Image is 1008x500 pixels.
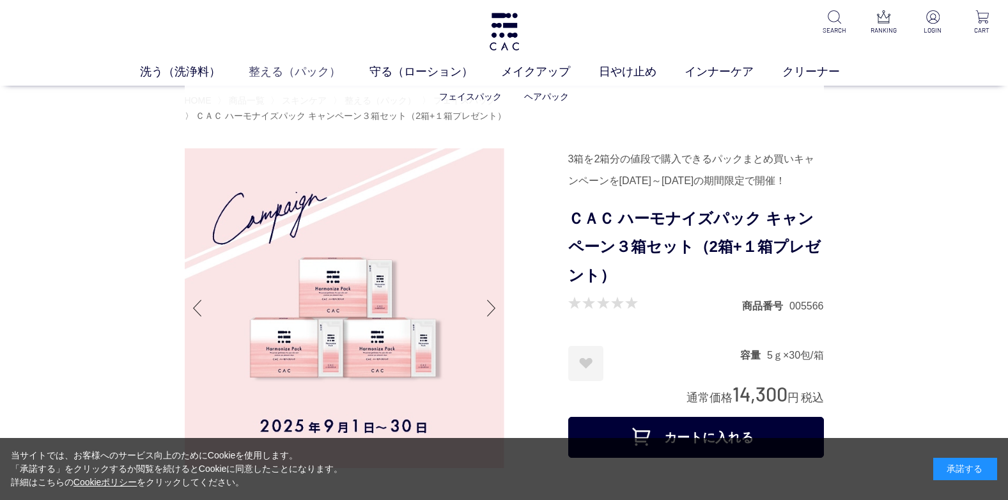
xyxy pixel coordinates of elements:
[140,63,249,81] a: 洗う（洗浄料）
[819,10,850,35] a: SEARCH
[685,63,782,81] a: インナーケア
[740,348,767,362] dt: 容量
[524,91,569,102] a: ヘアパック
[966,10,998,35] a: CART
[868,26,899,35] p: RANKING
[74,477,137,487] a: Cookieポリシー
[782,63,869,81] a: クリーナー
[185,148,504,468] img: ＣＡＣ ハーモナイズパック キャンペーン３箱セット（2箱+１箱プレゼント）
[194,111,507,121] a: ＣＡＣ ハーモナイズパック キャンペーン３箱セット（2箱+１箱プレゼント）
[439,91,502,102] a: フェイスパック
[787,391,799,404] span: 円
[369,63,502,81] a: 守る（ローション）
[599,63,685,81] a: 日やけ止め
[568,205,824,290] h1: ＣＡＣ ハーモナイズパック キャンペーン３箱セット（2箱+１箱プレゼント）
[917,10,949,35] a: LOGIN
[488,13,521,51] img: logo
[801,391,824,404] span: 税込
[196,111,506,121] span: ＣＡＣ ハーモナイズパック キャンペーン３箱セット（2箱+１箱プレゼント）
[568,148,824,192] div: 3箱を2箱分の値段で購入できるパックまとめ買いキャンペーンを[DATE]～[DATE]の期間限定で開催！
[819,26,850,35] p: SEARCH
[917,26,949,35] p: LOGIN
[789,299,823,313] dd: 005566
[568,346,603,381] a: お気に入りに登録する
[249,63,369,81] a: 整える（パック）
[933,458,997,480] div: 承諾する
[868,10,899,35] a: RANKING
[767,348,823,362] dd: 5ｇ×30包/箱
[568,417,824,458] button: カートに入れる
[185,110,510,122] li: 〉
[742,299,789,313] dt: 商品番号
[11,449,343,489] div: 当サイトでは、お客様へのサービス向上のためにCookieを使用します。 「承諾する」をクリックするか閲覧を続けるとCookieに同意したことになります。 詳細はこちらの をクリックしてください。
[733,382,787,405] span: 14,300
[501,63,599,81] a: メイクアップ
[966,26,998,35] p: CART
[686,391,733,404] span: 通常価格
